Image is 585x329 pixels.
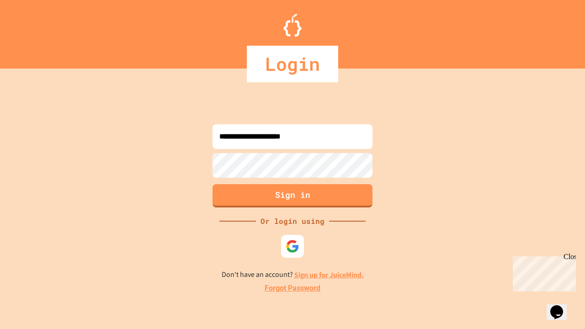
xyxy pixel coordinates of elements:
a: Sign up for JuiceMind. [294,270,364,280]
div: Or login using [256,216,329,227]
button: Sign in [213,184,372,207]
img: google-icon.svg [286,239,299,253]
iframe: chat widget [509,253,576,292]
a: Forgot Password [265,283,320,294]
div: Login [247,46,338,82]
iframe: chat widget [547,292,576,320]
div: Chat with us now!Close [4,4,63,58]
img: Logo.svg [283,14,302,37]
p: Don't have an account? [222,269,364,281]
